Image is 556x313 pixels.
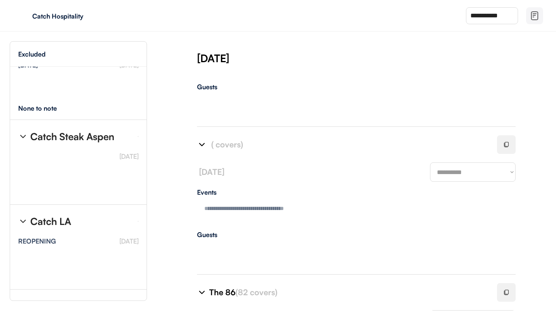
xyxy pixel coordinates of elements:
[120,237,138,245] font: [DATE]
[197,189,516,195] div: Events
[18,51,46,57] div: Excluded
[197,51,556,65] div: [DATE]
[211,139,243,149] font: ( covers)
[197,84,516,90] div: Guests
[197,231,516,238] div: Guests
[18,216,28,226] img: chevron-right%20%281%29.svg
[120,152,138,160] font: [DATE]
[235,287,277,297] font: (82 covers)
[197,140,207,149] img: chevron-right%20%281%29.svg
[16,9,29,22] img: yH5BAEAAAAALAAAAAABAAEAAAIBRAA7
[199,167,224,177] font: [DATE]
[18,132,28,141] img: chevron-right%20%281%29.svg
[18,238,56,244] div: REOPENING
[30,132,114,141] div: Catch Steak Aspen
[30,216,71,226] div: Catch LA
[209,287,487,298] div: The 86
[32,13,134,19] div: Catch Hospitality
[18,62,38,68] div: [DATE]
[197,288,207,297] img: chevron-right%20%281%29.svg
[530,11,539,21] img: file-02.svg
[18,105,72,111] div: None to note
